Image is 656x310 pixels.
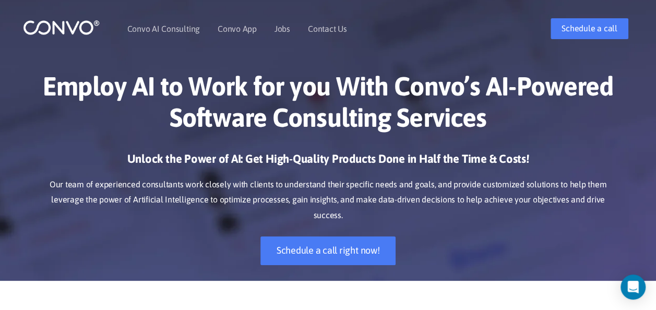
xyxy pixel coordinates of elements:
a: Convo AI Consulting [127,25,200,33]
h1: Employ AI to Work for you With Convo’s AI-Powered Software Consulting Services [39,70,618,141]
img: logo_1.png [23,19,100,35]
a: Schedule a call [551,18,628,39]
div: Open Intercom Messenger [621,275,646,300]
a: Jobs [275,25,290,33]
h3: Unlock the Power of AI: Get High-Quality Products Done in Half the Time & Costs! [39,151,618,174]
a: Contact Us [308,25,347,33]
p: Our team of experienced consultants work closely with clients to understand their specific needs ... [39,177,618,224]
a: Convo App [218,25,257,33]
a: Schedule a call right now! [260,236,396,265]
